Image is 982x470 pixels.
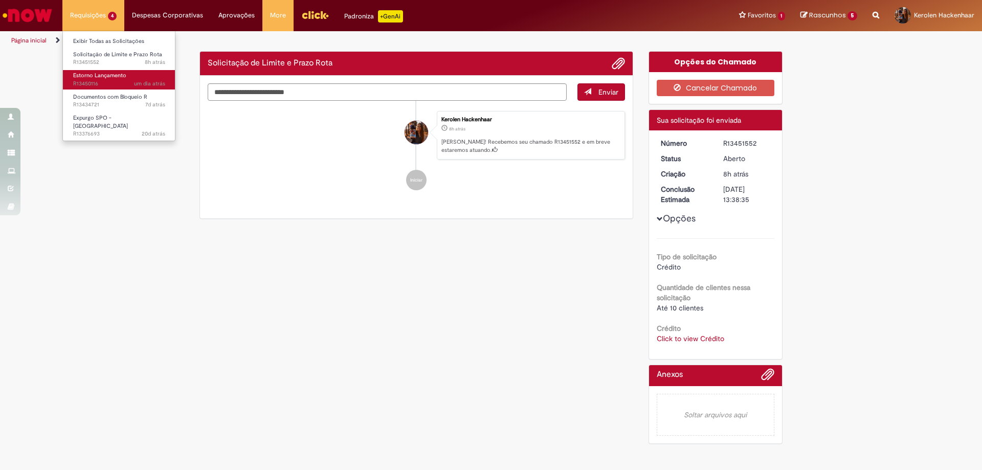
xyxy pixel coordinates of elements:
[301,7,329,23] img: click_logo_yellow_360x200.png
[657,324,681,333] b: Crédito
[653,169,716,179] dt: Criação
[405,121,428,144] div: Kerolen Hackenhaar
[208,83,567,101] textarea: Digite sua mensagem aqui...
[63,70,175,89] a: Aberto R13450116 : Estorno Lançamento
[218,10,255,20] span: Aprovações
[108,12,117,20] span: 4
[748,10,776,20] span: Favoritos
[761,368,774,386] button: Adicionar anexos
[378,10,403,23] p: +GenAi
[657,303,703,312] span: Até 10 clientes
[778,12,786,20] span: 1
[657,334,724,343] a: Click to view Crédito
[449,126,465,132] time: 27/08/2025 10:38:31
[63,113,175,135] a: Aberto R13376693 : Expurgo SPO - Risco
[657,370,683,379] h2: Anexos
[145,58,165,66] span: 8h atrás
[73,72,126,79] span: Estorno Lançamento
[847,11,857,20] span: 5
[70,10,106,20] span: Requisições
[63,92,175,110] a: Aberto R13434721 : Documentos com Bloqueio R
[657,116,741,125] span: Sua solicitação foi enviada
[657,394,775,436] em: Soltar arquivos aqui
[723,184,771,205] div: [DATE] 13:38:35
[62,31,175,141] ul: Requisições
[73,80,165,88] span: R13450116
[577,83,625,101] button: Enviar
[11,36,47,44] a: Página inicial
[142,130,165,138] time: 08/08/2025 08:52:04
[132,10,203,20] span: Despesas Corporativas
[914,11,974,19] span: Kerolen Hackenhaar
[145,101,165,108] span: 7d atrás
[73,58,165,66] span: R13451552
[723,138,771,148] div: R13451552
[73,114,128,130] span: Expurgo SPO - [GEOGRAPHIC_DATA]
[449,126,465,132] span: 8h atrás
[649,52,783,72] div: Opções do Chamado
[653,184,716,205] dt: Conclusão Estimada
[63,36,175,47] a: Exibir Todas as Solicitações
[657,80,775,96] button: Cancelar Chamado
[208,59,332,68] h2: Solicitação de Limite e Prazo Rota Histórico de tíquete
[208,101,625,201] ul: Histórico de tíquete
[8,31,647,50] ul: Trilhas de página
[653,153,716,164] dt: Status
[145,58,165,66] time: 27/08/2025 10:38:32
[73,130,165,138] span: R13376693
[208,111,625,160] li: Kerolen Hackenhaar
[134,80,165,87] span: um dia atrás
[63,49,175,68] a: Aberto R13451552 : Solicitação de Limite e Prazo Rota
[723,169,748,178] span: 8h atrás
[809,10,846,20] span: Rascunhos
[800,11,857,20] a: Rascunhos
[1,5,54,26] img: ServiceNow
[657,283,750,302] b: Quantidade de clientes nessa solicitação
[145,101,165,108] time: 21/08/2025 08:53:53
[598,87,618,97] span: Enviar
[723,169,748,178] time: 27/08/2025 10:38:31
[657,252,717,261] b: Tipo de solicitação
[723,153,771,164] div: Aberto
[344,10,403,23] div: Padroniza
[73,101,165,109] span: R13434721
[653,138,716,148] dt: Número
[441,117,619,123] div: Kerolen Hackenhaar
[612,57,625,70] button: Adicionar anexos
[142,130,165,138] span: 20d atrás
[657,262,681,272] span: Crédito
[441,138,619,154] p: [PERSON_NAME]! Recebemos seu chamado R13451552 e em breve estaremos atuando.
[270,10,286,20] span: More
[73,51,162,58] span: Solicitação de Limite e Prazo Rota
[73,93,147,101] span: Documentos com Bloqueio R
[723,169,771,179] div: 27/08/2025 10:38:31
